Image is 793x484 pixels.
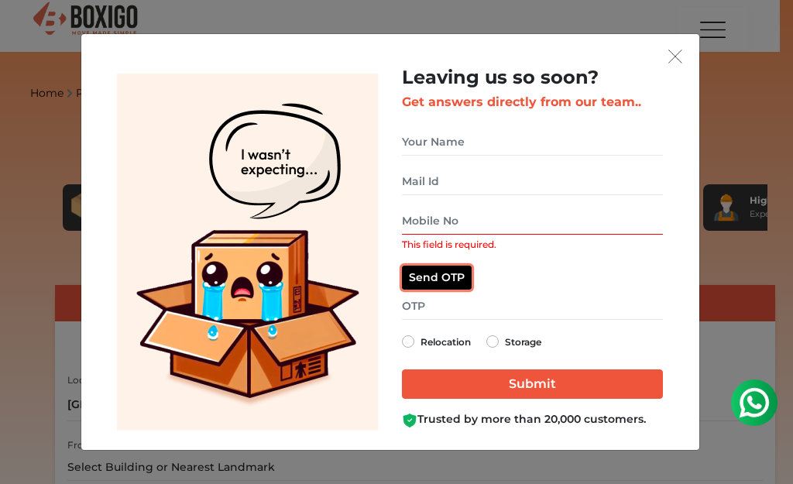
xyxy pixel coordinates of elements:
[402,293,663,320] input: OTP
[402,369,663,399] input: Submit
[402,208,663,235] input: Mobile No
[402,238,496,252] label: This field is required.
[421,332,471,351] label: Relocation
[402,94,663,109] h3: Get answers directly from our team..
[402,67,663,89] h2: Leaving us so soon?
[402,411,663,427] div: Trusted by more than 20,000 customers.
[15,15,46,46] img: whatsapp-icon.svg
[117,74,379,431] img: Lead Welcome Image
[402,129,663,156] input: Your Name
[668,50,682,64] img: exit
[505,332,541,351] label: Storage
[402,413,417,428] img: Boxigo Customer Shield
[402,168,663,195] input: Mail Id
[402,266,472,290] button: Send OTP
